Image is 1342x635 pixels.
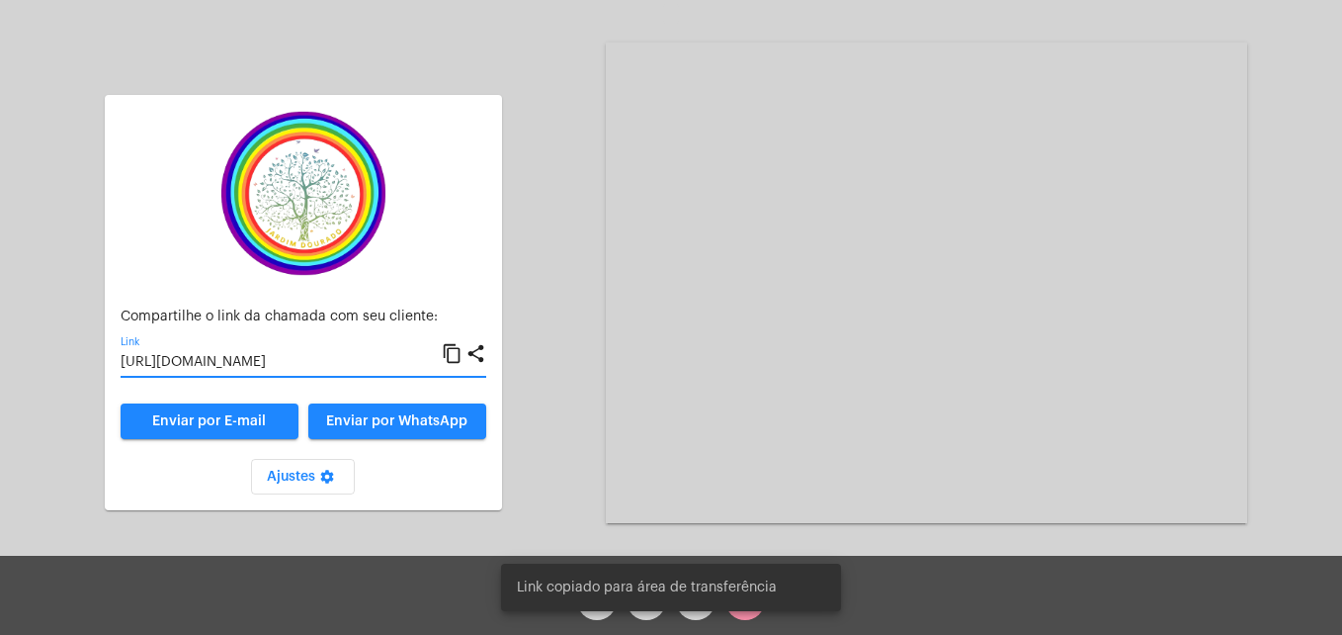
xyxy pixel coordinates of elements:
img: c337f8d0-2252-6d55-8527-ab50248c0d14.png [205,111,402,276]
span: Enviar por WhatsApp [326,414,467,428]
p: Compartilhe o link da chamada com seu cliente: [121,310,486,324]
span: Ajustes [267,470,339,484]
mat-icon: settings [315,469,339,493]
span: Enviar por E-mail [152,414,266,428]
mat-icon: content_copy [442,342,462,366]
button: Enviar por WhatsApp [308,404,486,439]
mat-icon: share [465,342,486,366]
button: Ajustes [251,459,355,495]
a: Enviar por E-mail [121,404,298,439]
span: Link copiado para área de transferência [517,578,777,597]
